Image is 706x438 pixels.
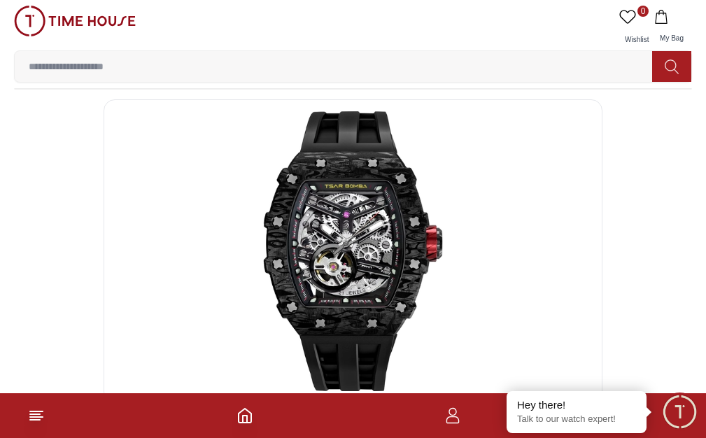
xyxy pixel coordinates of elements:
[517,414,636,425] p: Talk to our watch expert!
[616,6,651,50] a: 0Wishlist
[236,407,253,424] a: Home
[661,393,699,431] div: Chat Widget
[654,34,689,42] span: My Bag
[517,398,636,412] div: Hey there!
[637,6,649,17] span: 0
[115,111,591,391] img: TSAR BOMBA Men's Automatic Black Dial Watch - TB8208CF-08
[651,6,692,50] button: My Bag
[14,6,136,36] img: ...
[619,36,654,43] span: Wishlist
